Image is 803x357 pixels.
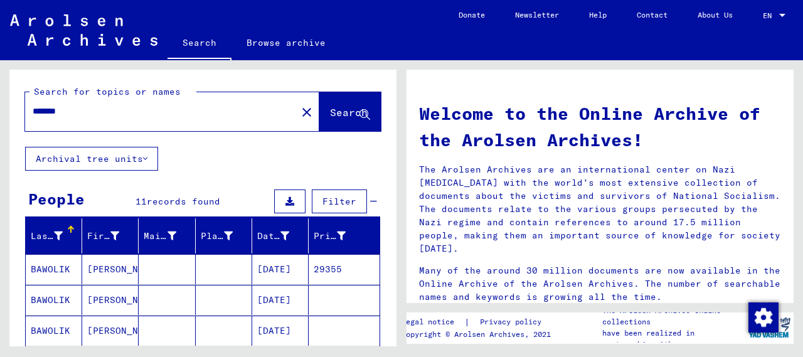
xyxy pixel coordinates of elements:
[257,230,289,243] div: Date of Birth
[419,100,781,153] h1: Welcome to the Online Archive of the Arolsen Archives!
[252,254,309,284] mat-cell: [DATE]
[419,163,781,255] p: The Arolsen Archives are an international center on Nazi [MEDICAL_DATA] with the world’s most ext...
[25,147,158,171] button: Archival tree units
[252,285,309,315] mat-cell: [DATE]
[252,218,309,253] mat-header-cell: Date of Birth
[26,218,82,253] mat-header-cell: Last Name
[28,188,85,210] div: People
[10,14,157,46] img: Arolsen_neg.svg
[87,226,138,246] div: First Name
[257,226,308,246] div: Date of Birth
[330,106,368,119] span: Search
[309,254,380,284] mat-cell: 29355
[201,226,252,246] div: Place of Birth
[144,230,176,243] div: Maiden Name
[470,316,556,329] a: Privacy policy
[144,226,194,246] div: Maiden Name
[602,328,745,350] p: have been realized in partnership with
[139,218,195,253] mat-header-cell: Maiden Name
[602,305,745,328] p: The Arolsen Archives online collections
[82,218,139,253] mat-header-cell: First Name
[231,28,341,58] a: Browse archive
[82,254,139,284] mat-cell: [PERSON_NAME]
[748,302,778,332] div: Change consent
[31,226,82,246] div: Last Name
[26,316,82,346] mat-cell: BAWOLIK
[322,196,356,207] span: Filter
[314,230,346,243] div: Prisoner #
[748,302,779,333] img: Change consent
[299,105,314,120] mat-icon: close
[196,218,252,253] mat-header-cell: Place of Birth
[746,312,793,343] img: yv_logo.png
[168,28,231,60] a: Search
[401,316,556,329] div: |
[401,316,464,329] a: Legal notice
[252,316,309,346] mat-cell: [DATE]
[312,189,367,213] button: Filter
[87,230,119,243] div: First Name
[314,226,364,246] div: Prisoner #
[201,230,233,243] div: Place of Birth
[26,254,82,284] mat-cell: BAWOLIK
[294,99,319,124] button: Clear
[419,264,781,304] p: Many of the around 30 million documents are now available in the Online Archive of the Arolsen Ar...
[309,218,380,253] mat-header-cell: Prisoner #
[401,329,556,340] p: Copyright © Arolsen Archives, 2021
[136,196,147,207] span: 11
[82,285,139,315] mat-cell: [PERSON_NAME]
[147,196,220,207] span: records found
[31,230,63,243] div: Last Name
[26,285,82,315] mat-cell: BAWOLIK
[34,86,181,97] mat-label: Search for topics or names
[763,11,777,20] span: EN
[82,316,139,346] mat-cell: [PERSON_NAME]
[319,92,381,131] button: Search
